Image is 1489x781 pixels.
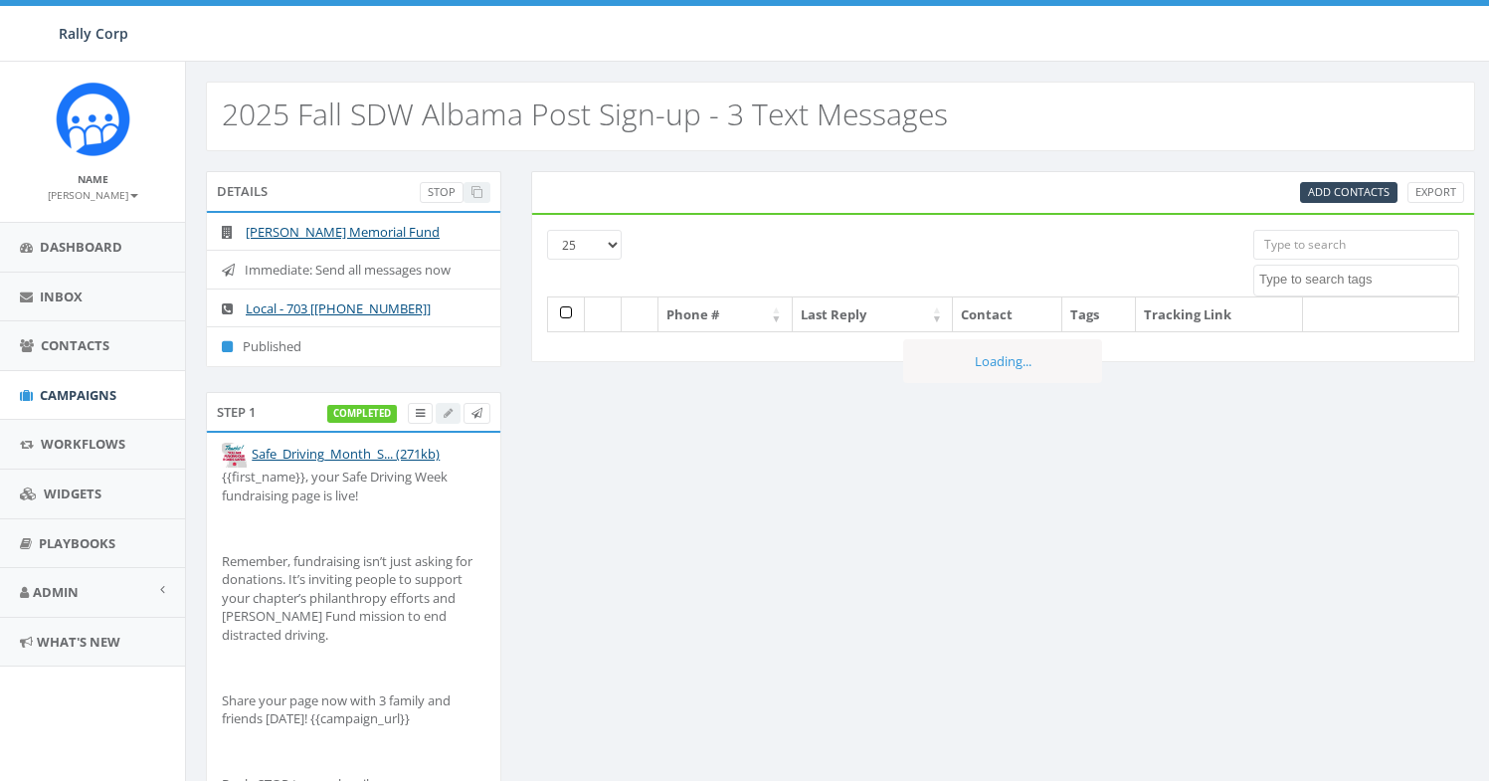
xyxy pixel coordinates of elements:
th: Phone # [658,297,793,332]
a: Local - 703 [[PHONE_NUMBER]] [246,299,431,317]
a: [PERSON_NAME] [48,185,138,203]
i: Immediate: Send all messages now [222,264,245,277]
span: Rally Corp [59,24,128,43]
div: Details [206,171,501,211]
a: Stop [420,182,464,203]
span: Dashboard [40,238,122,256]
li: Published [207,326,500,366]
li: Immediate: Send all messages now [207,250,500,290]
a: Export [1407,182,1464,203]
h2: 2025 Fall SDW Albama Post Sign-up - 3 Text Messages [222,98,948,130]
label: completed [327,405,397,423]
span: Campaigns [40,386,116,404]
div: Loading... [903,339,1102,384]
span: Widgets [44,485,101,502]
span: Workflows [41,435,125,453]
a: [PERSON_NAME] Memorial Fund [246,223,440,241]
small: [PERSON_NAME] [48,188,138,202]
th: Last Reply [793,297,954,332]
i: Published [222,340,243,353]
th: Contact [953,297,1062,332]
span: What's New [37,633,120,651]
span: Add Contacts [1308,184,1390,199]
span: View Campaign Delivery Statistics [416,405,425,420]
textarea: Search [1259,271,1458,289]
p: Remember, fundraising isn’t just asking for donations. It’s inviting people to support your chapt... [222,552,485,645]
span: Admin [33,583,79,601]
span: CSV files only [1308,184,1390,199]
p: Share your page now with 3 family and friends [DATE]! {{campaign_url}} [222,691,485,728]
span: Playbooks [39,534,115,552]
img: Icon_1.png [56,82,130,156]
span: Send Test Message [471,405,482,420]
span: Contacts [41,336,109,354]
p: {{first_name}}, your Safe Driving Week fundraising page is live! [222,468,485,504]
span: Inbox [40,288,83,305]
a: Add Contacts [1300,182,1397,203]
th: Tracking Link [1136,297,1303,332]
small: Name [78,172,108,186]
input: Type to search [1253,230,1459,260]
a: Safe_Driving_Month_S... (271kb) [252,445,440,463]
th: Tags [1062,297,1136,332]
div: Step 1 [206,392,501,432]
